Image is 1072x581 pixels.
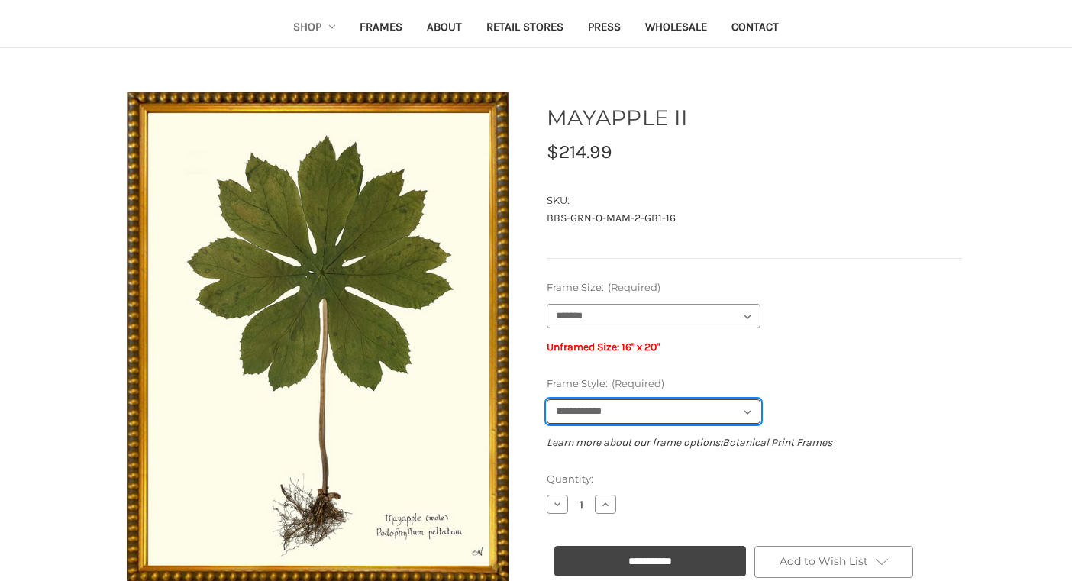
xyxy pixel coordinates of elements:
a: Retail Stores [474,10,576,47]
label: Frame Size: [547,280,962,295]
label: Frame Style: [547,376,962,392]
a: Wholesale [633,10,719,47]
span: Add to Wish List [780,554,868,568]
dt: SKU: [547,193,958,208]
dd: BBS-GRN-O-MAM-2-GB1-16 [547,210,962,226]
small: (Required) [612,377,664,389]
a: Botanical Print Frames [722,436,832,449]
small: (Required) [608,281,660,293]
a: Contact [719,10,791,47]
span: $214.99 [547,140,612,163]
a: About [415,10,474,47]
a: Add to Wish List [754,546,913,578]
a: Frames [347,10,415,47]
p: Unframed Size: 16" x 20" [547,339,962,355]
a: Press [576,10,633,47]
label: Quantity: [547,472,962,487]
h1: MAYAPPLE II [547,102,962,134]
a: Shop [281,10,348,47]
p: Learn more about our frame options: [547,434,962,450]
